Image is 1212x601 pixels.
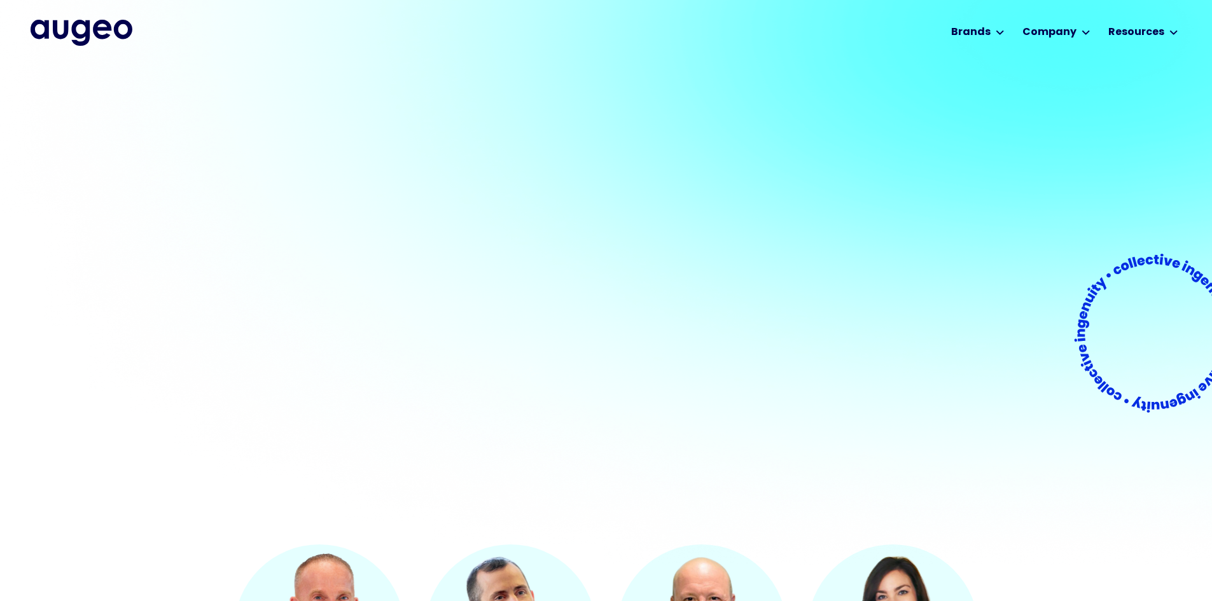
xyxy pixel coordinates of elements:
a: home [31,20,132,45]
div: Brands [951,25,991,40]
div: Company [1022,25,1076,40]
img: Augeo's full logo in midnight blue. [31,20,132,45]
div: Resources [1108,25,1164,40]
